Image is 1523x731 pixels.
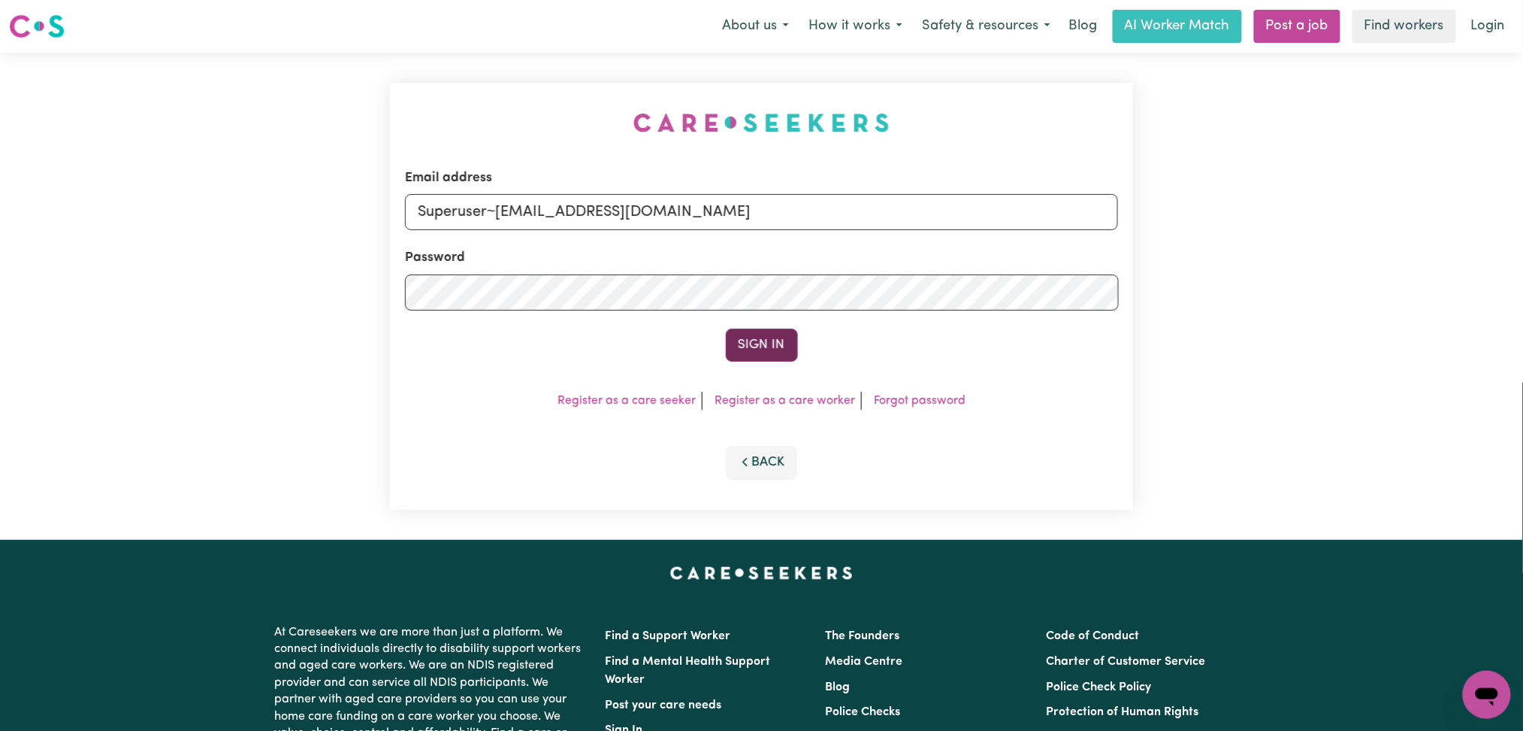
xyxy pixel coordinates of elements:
button: Back [726,446,798,479]
a: Police Checks [826,706,901,718]
a: Register as a care worker [715,395,855,407]
a: Blog [826,681,851,693]
a: Code of Conduct [1046,630,1139,642]
img: Careseekers logo [9,13,65,40]
a: Post your care needs [606,699,722,711]
button: About us [712,11,799,42]
button: Safety & resources [912,11,1060,42]
a: Find a Support Worker [606,630,731,642]
a: Register as a care seeker [558,395,696,407]
a: Blog [1060,10,1107,43]
button: How it works [799,11,912,42]
label: Email address [405,168,492,188]
a: Careseekers home page [670,567,853,579]
a: Media Centre [826,656,903,668]
a: The Founders [826,630,900,642]
a: Find workers [1352,10,1456,43]
a: Forgot password [874,395,965,407]
iframe: Button to launch messaging window [1463,671,1511,719]
label: Password [405,248,465,268]
input: Email address [405,194,1119,230]
a: Protection of Human Rights [1046,706,1198,718]
a: Find a Mental Health Support Worker [606,656,771,686]
a: Careseekers logo [9,9,65,44]
a: Post a job [1254,10,1340,43]
button: Sign In [726,329,798,362]
a: Login [1462,10,1514,43]
a: Charter of Customer Service [1046,656,1205,668]
a: Police Check Policy [1046,681,1151,693]
a: AI Worker Match [1113,10,1242,43]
